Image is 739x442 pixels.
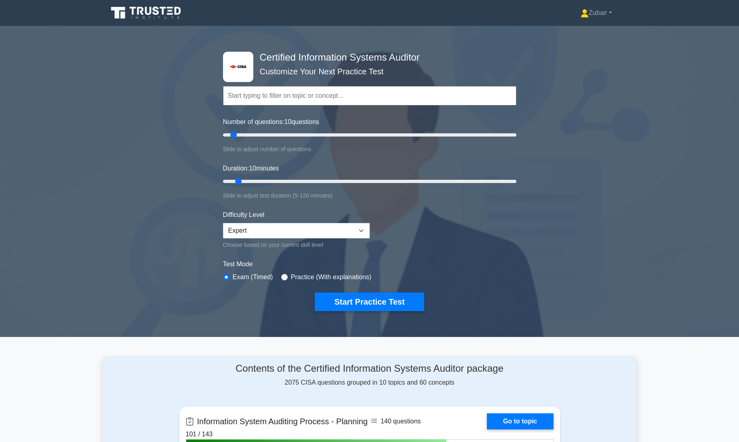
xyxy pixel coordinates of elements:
div: Slide to adjust number of questions [223,144,516,154]
input: Start typing to filter on topic or concept... [223,86,516,105]
label: Test Mode [223,259,516,269]
span: 10 [284,118,292,125]
label: Difficulty Level [223,210,265,220]
label: Duration: minutes [223,164,279,173]
h4: Certified Information Systems Auditor [257,52,477,63]
label: Number of questions: questions [223,117,319,127]
label: Exam (Timed) [233,272,273,282]
a: Zubair [561,5,631,21]
div: Slide to adjust test duration (5-120 minutes) [223,191,516,200]
div: 2075 CISA questions grouped in 10 topics and 60 concepts [179,363,560,387]
span: 10 [249,165,256,172]
h4: Contents of the Certified Information Systems Auditor package [179,363,560,375]
label: Practice (With explanations) [291,272,371,282]
button: Start Practice Test [315,293,424,311]
a: Go to topic [487,413,553,429]
div: Choose based on your current skill level [223,240,370,250]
